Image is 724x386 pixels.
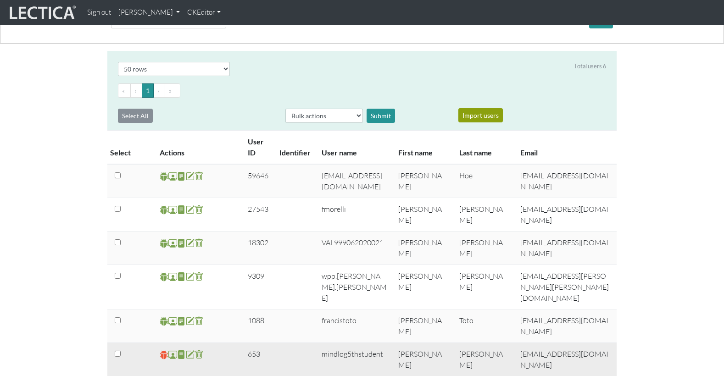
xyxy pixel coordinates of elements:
[454,130,515,164] th: Last name
[168,271,177,282] span: Staff
[168,171,177,182] span: Staff
[242,164,274,198] td: 59646
[168,204,177,215] span: Staff
[242,130,274,164] th: User ID
[118,83,606,98] ul: Pagination
[195,271,203,282] span: delete
[242,198,274,231] td: 27543
[242,309,274,342] td: 1088
[367,109,395,123] div: Submit
[515,309,617,342] td: [EMAIL_ADDRESS][DOMAIN_NAME]
[316,164,393,198] td: [EMAIL_ADDRESS][DOMAIN_NAME]
[393,164,454,198] td: [PERSON_NAME]
[107,130,154,164] th: Select
[515,130,617,164] th: Email
[316,130,393,164] th: User name
[177,271,186,282] span: reports
[186,171,195,182] span: account update
[242,231,274,265] td: 18302
[316,265,393,309] td: wpp.[PERSON_NAME].[PERSON_NAME]
[168,238,177,248] span: Staff
[7,4,76,22] img: lecticalive
[458,108,503,122] button: Import users
[515,198,617,231] td: [EMAIL_ADDRESS][DOMAIN_NAME]
[393,265,454,309] td: [PERSON_NAME]
[168,349,177,360] span: Staff
[195,238,203,248] span: delete
[316,309,393,342] td: francistoto
[177,204,186,215] span: reports
[393,198,454,231] td: [PERSON_NAME]
[515,342,617,376] td: [EMAIL_ADDRESS][DOMAIN_NAME]
[195,171,203,182] span: delete
[454,198,515,231] td: [PERSON_NAME]
[454,231,515,265] td: [PERSON_NAME]
[316,231,393,265] td: VAL999062020021
[454,342,515,376] td: [PERSON_NAME]
[316,342,393,376] td: mindlog5thstudent
[177,238,186,248] span: reports
[454,265,515,309] td: [PERSON_NAME]
[454,309,515,342] td: Toto
[393,130,454,164] th: First name
[242,265,274,309] td: 9309
[515,164,617,198] td: [EMAIL_ADDRESS][DOMAIN_NAME]
[195,316,203,326] span: delete
[186,349,195,360] span: account update
[186,316,195,326] span: account update
[393,309,454,342] td: [PERSON_NAME]
[115,4,184,22] a: [PERSON_NAME]
[168,316,177,326] span: Staff
[154,130,242,164] th: Actions
[515,231,617,265] td: [EMAIL_ADDRESS][DOMAIN_NAME]
[195,349,203,360] span: delete
[274,130,316,164] th: Identifier
[118,109,153,123] button: Select All
[184,4,224,22] a: CKEditor
[186,204,195,215] span: account update
[393,342,454,376] td: [PERSON_NAME]
[454,164,515,198] td: Hoe
[142,83,154,98] button: Go to page 1
[393,231,454,265] td: [PERSON_NAME]
[84,4,115,22] a: Sign out
[316,198,393,231] td: fmorelli
[177,171,186,182] span: reports
[195,204,203,215] span: delete
[574,62,606,71] div: Total users 6
[242,342,274,376] td: 653
[515,265,617,309] td: [EMAIL_ADDRESS][PERSON_NAME][PERSON_NAME][DOMAIN_NAME]
[177,349,186,360] span: reports
[186,271,195,282] span: account update
[177,316,186,326] span: reports
[186,238,195,248] span: account update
